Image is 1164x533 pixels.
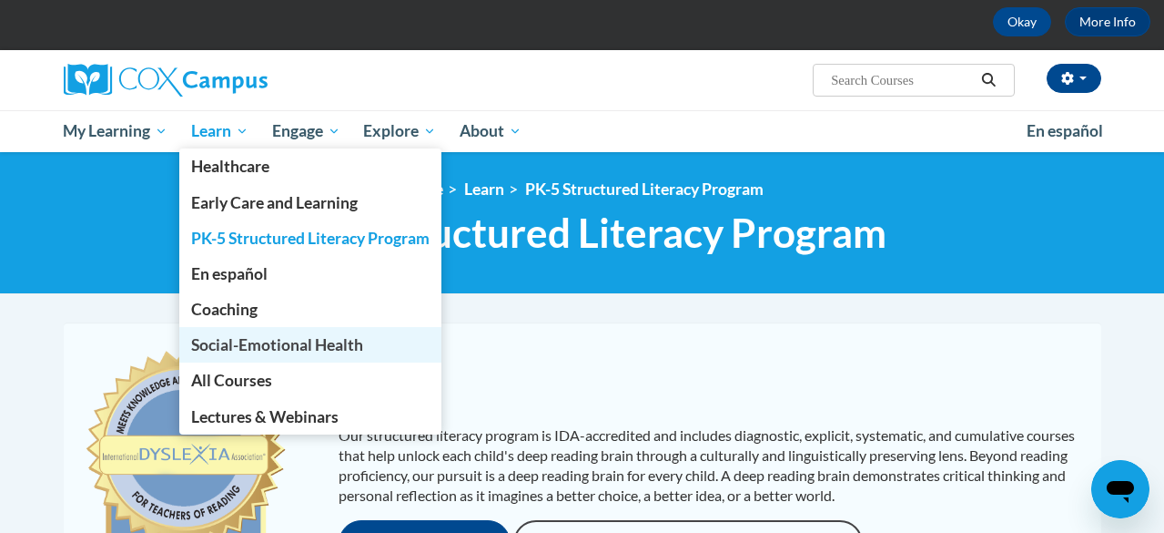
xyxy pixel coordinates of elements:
[52,110,180,152] a: My Learning
[460,120,521,142] span: About
[179,363,441,398] a: All Courses
[191,407,339,426] span: Lectures & Webinars
[191,157,269,176] span: Healthcare
[525,179,764,199] a: PK-5 Structured Literacy Program
[1027,121,1103,140] span: En español
[1015,112,1115,150] a: En español
[260,110,352,152] a: Engage
[191,300,258,319] span: Coaching
[179,256,441,292] a: En español
[179,399,441,435] a: Lectures & Webinars
[191,120,248,142] span: Learn
[179,292,441,327] a: Coaching
[191,371,272,390] span: All Courses
[1047,64,1101,93] button: Account Settings
[829,69,975,91] input: Search Courses
[339,425,1083,506] p: Our structured literacy program is IDA-accredited and includes diagnostic, explicit, systematic, ...
[278,209,886,257] span: PK-5 Structured Literacy Program
[351,110,448,152] a: Explore
[975,69,1002,91] button: Search
[191,229,430,248] span: PK-5 Structured Literacy Program
[179,185,441,220] a: Early Care and Learning
[464,179,504,199] a: Learn
[1091,460,1149,518] iframe: Button to launch messaging window
[993,7,1051,36] button: Okay
[191,335,363,354] span: Social-Emotional Health
[63,120,167,142] span: My Learning
[64,64,268,97] img: Cox Campus
[179,327,441,363] a: Social-Emotional Health
[1065,7,1150,36] a: More Info
[179,110,260,152] a: Learn
[50,110,1115,152] div: Main menu
[448,110,533,152] a: About
[191,193,358,212] span: Early Care and Learning
[363,120,436,142] span: Explore
[179,149,441,184] a: Healthcare
[64,64,391,97] a: Cox Campus
[179,220,441,256] a: PK-5 Structured Literacy Program
[191,264,268,283] span: En español
[272,120,340,142] span: Engage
